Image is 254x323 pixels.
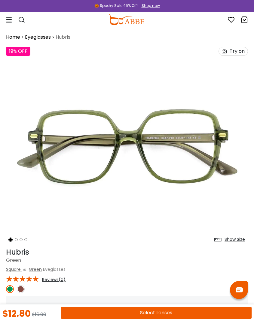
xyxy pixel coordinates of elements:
[56,34,70,41] span: Hubris
[25,34,51,41] a: Eyeglasses
[139,3,160,8] a: Shop now
[236,287,243,292] img: chat
[43,266,66,272] span: Eyeglasses
[2,309,31,318] div: $12.80
[29,304,43,310] span: $16.00
[225,236,245,243] div: Show Size
[230,47,245,55] div: Try on
[109,14,144,25] img: abbeglasses.com
[29,266,42,272] a: Green
[6,248,248,257] h1: Hubris
[6,44,248,245] img: Hubris Green Acetate Eyeglasses , UniversalBridgeFit Frames from ABBE Glasses
[32,309,46,318] div: $16.00
[9,302,28,311] span: $12.80
[142,3,160,8] div: Shop now
[22,266,28,272] span: &
[94,3,138,8] div: 🎃 Spooky Sale 45% Off!
[6,47,30,56] div: 19% OFF
[6,266,21,272] a: Square
[61,307,252,319] button: Select Lenses
[6,34,20,41] a: Home
[42,277,66,282] span: Reviews(0)
[6,257,21,264] span: Green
